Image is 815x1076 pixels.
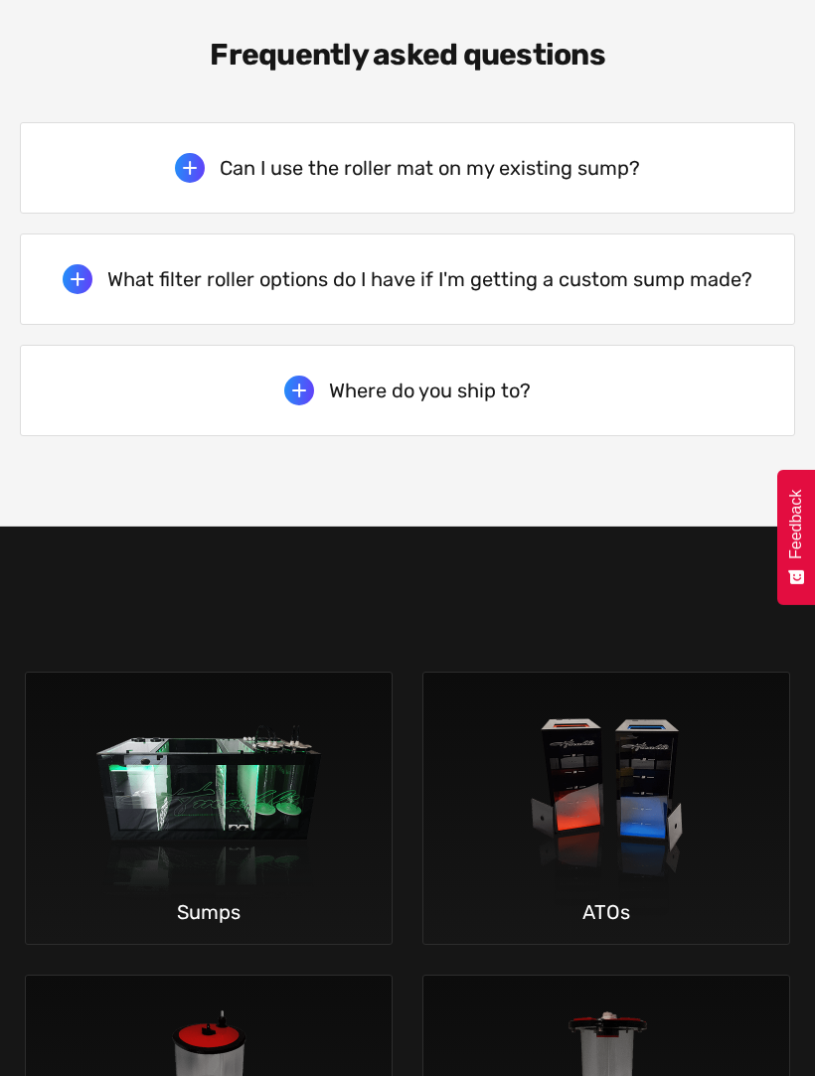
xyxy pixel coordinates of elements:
[460,674,753,936] img: ATOs
[25,673,393,946] a: SumpsSumps
[329,380,531,403] h5: Where do you ship to?
[423,896,789,930] h5: ATOs
[422,673,790,946] a: ATOsATOs
[63,265,92,295] img: open-close icon
[787,490,805,559] span: Feedback
[175,154,205,184] img: open-close icon
[220,157,640,181] h5: Can I use the roller mat on my existing sump?
[107,268,752,292] h5: What filter roller options do I have if I'm getting a custom sump made?
[777,470,815,605] button: Feedback - Show survey
[25,38,790,74] h3: Frequently asked questions
[63,674,356,936] img: Sumps
[284,377,314,406] img: open-close icon
[26,896,392,930] h5: Sumps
